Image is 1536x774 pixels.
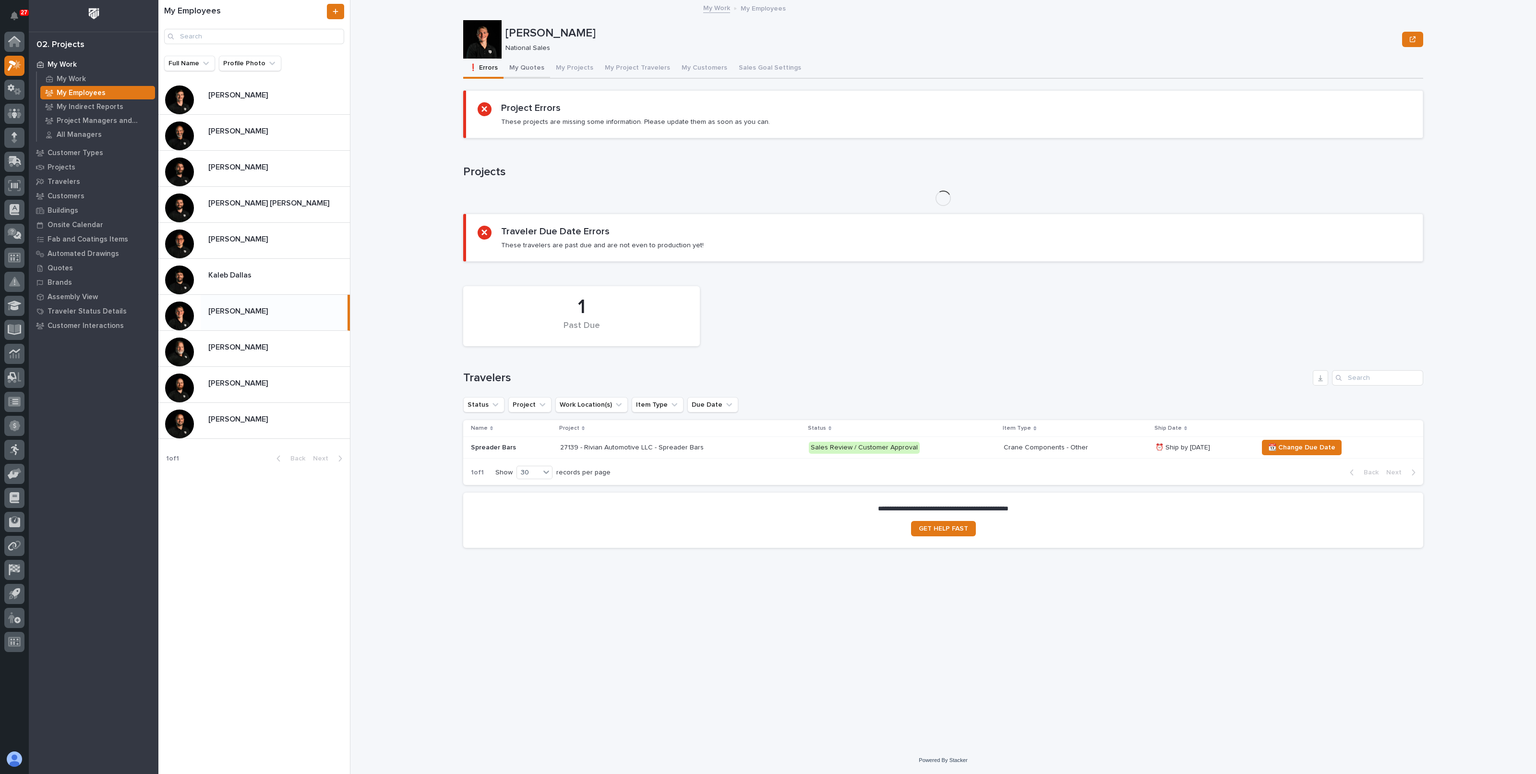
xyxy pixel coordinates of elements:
[29,57,158,72] a: My Work
[1154,423,1182,434] p: Ship Date
[158,151,350,187] a: [PERSON_NAME][PERSON_NAME]
[1262,440,1342,455] button: 📆 Change Due Date
[285,454,305,463] span: Back
[29,232,158,246] a: Fab and Coatings Items
[733,59,807,79] button: Sales Goal Settings
[158,187,350,223] a: [PERSON_NAME] [PERSON_NAME][PERSON_NAME] [PERSON_NAME]
[29,318,158,333] a: Customer Interactions
[48,192,84,201] p: Customers
[219,56,281,71] button: Profile Photo
[158,295,350,331] a: [PERSON_NAME][PERSON_NAME]
[208,197,331,208] p: [PERSON_NAME] [PERSON_NAME]
[29,218,158,232] a: Onsite Calendar
[21,9,27,16] p: 27
[555,397,628,412] button: Work Location(s)
[501,241,704,250] p: These travelers are past due and are not even to production yet!
[158,367,350,403] a: [PERSON_NAME][PERSON_NAME]
[29,174,158,189] a: Travelers
[550,59,599,79] button: My Projects
[919,525,968,532] span: GET HELP FAST
[57,103,123,111] p: My Indirect Reports
[632,397,684,412] button: Item Type
[164,56,215,71] button: Full Name
[158,115,350,151] a: [PERSON_NAME][PERSON_NAME]
[29,160,158,174] a: Projects
[517,468,540,478] div: 30
[208,233,270,244] p: [PERSON_NAME]
[313,454,334,463] span: Next
[208,377,270,388] p: [PERSON_NAME]
[29,246,158,261] a: Automated Drawings
[560,444,728,452] p: 27139 - Rivian Automotive LLC - Spreader Bars
[158,79,350,115] a: [PERSON_NAME][PERSON_NAME]
[508,397,552,412] button: Project
[505,44,1394,52] p: National Sales
[471,444,552,452] p: Spreader Bars
[48,322,124,330] p: Customer Interactions
[1358,468,1379,477] span: Back
[808,423,826,434] p: Status
[687,397,738,412] button: Due Date
[37,100,158,113] a: My Indirect Reports
[158,331,350,367] a: [PERSON_NAME][PERSON_NAME]
[164,29,344,44] input: Search
[208,89,270,100] p: [PERSON_NAME]
[208,125,270,136] p: [PERSON_NAME]
[48,278,72,287] p: Brands
[1004,444,1148,452] p: Crane Components - Other
[559,423,579,434] p: Project
[57,89,106,97] p: My Employees
[48,293,98,302] p: Assembly View
[1382,468,1423,477] button: Next
[501,226,610,237] h2: Traveler Due Date Errors
[4,6,24,26] button: Notifications
[29,290,158,304] a: Assembly View
[158,447,187,471] p: 1 of 1
[676,59,733,79] button: My Customers
[919,757,967,763] a: Powered By Stacker
[703,2,730,13] a: My Work
[1268,442,1335,453] span: 📆 Change Due Date
[1342,468,1382,477] button: Back
[48,250,119,258] p: Automated Drawings
[48,307,127,316] p: Traveler Status Details
[37,72,158,85] a: My Work
[48,235,128,244] p: Fab and Coatings Items
[29,261,158,275] a: Quotes
[1155,444,1250,452] p: ⏰ Ship by [DATE]
[309,454,350,463] button: Next
[495,469,513,477] p: Show
[12,12,24,27] div: Notifications27
[480,321,684,341] div: Past Due
[37,86,158,99] a: My Employees
[208,341,270,352] p: [PERSON_NAME]
[36,40,84,50] div: 02. Projects
[29,203,158,218] a: Buildings
[501,118,770,126] p: These projects are missing some information. Please update them as soon as you can.
[208,413,270,424] p: [PERSON_NAME]
[501,102,561,114] h2: Project Errors
[158,403,350,439] a: [PERSON_NAME][PERSON_NAME]
[463,165,1423,179] h1: Projects
[37,128,158,141] a: All Managers
[1332,370,1423,386] input: Search
[471,423,488,434] p: Name
[85,5,103,23] img: Workspace Logo
[504,59,550,79] button: My Quotes
[741,2,786,13] p: My Employees
[208,269,253,280] p: Kaleb Dallas
[29,304,158,318] a: Traveler Status Details
[48,163,75,172] p: Projects
[48,264,73,273] p: Quotes
[29,189,158,203] a: Customers
[463,397,504,412] button: Status
[48,221,103,230] p: Onsite Calendar
[29,275,158,290] a: Brands
[809,442,920,454] div: Sales Review / Customer Approval
[37,114,158,127] a: Project Managers and Engineers
[57,131,102,139] p: All Managers
[48,60,77,69] p: My Work
[164,6,325,17] h1: My Employees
